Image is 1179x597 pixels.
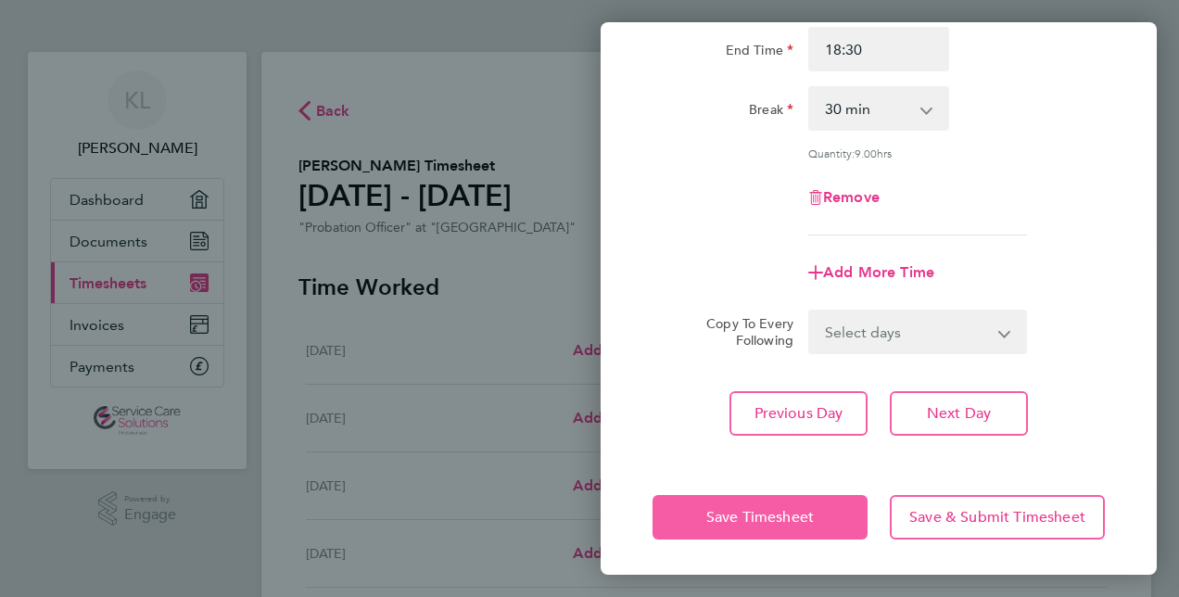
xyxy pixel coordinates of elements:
button: Next Day [890,391,1028,436]
div: Quantity: hrs [808,146,1027,160]
button: Add More Time [808,265,934,280]
span: Next Day [927,404,991,423]
input: E.g. 18:00 [808,27,949,71]
span: Save Timesheet [706,508,814,527]
label: Break [749,101,793,123]
span: 9.00 [855,146,877,160]
button: Remove [808,190,880,205]
span: Add More Time [823,263,934,281]
button: Previous Day [729,391,868,436]
label: Copy To Every Following [691,315,793,349]
label: End Time [726,42,793,64]
button: Save & Submit Timesheet [890,495,1105,540]
span: Previous Day [754,404,843,423]
span: Save & Submit Timesheet [909,508,1085,527]
button: Save Timesheet [653,495,868,540]
span: Remove [823,188,880,206]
